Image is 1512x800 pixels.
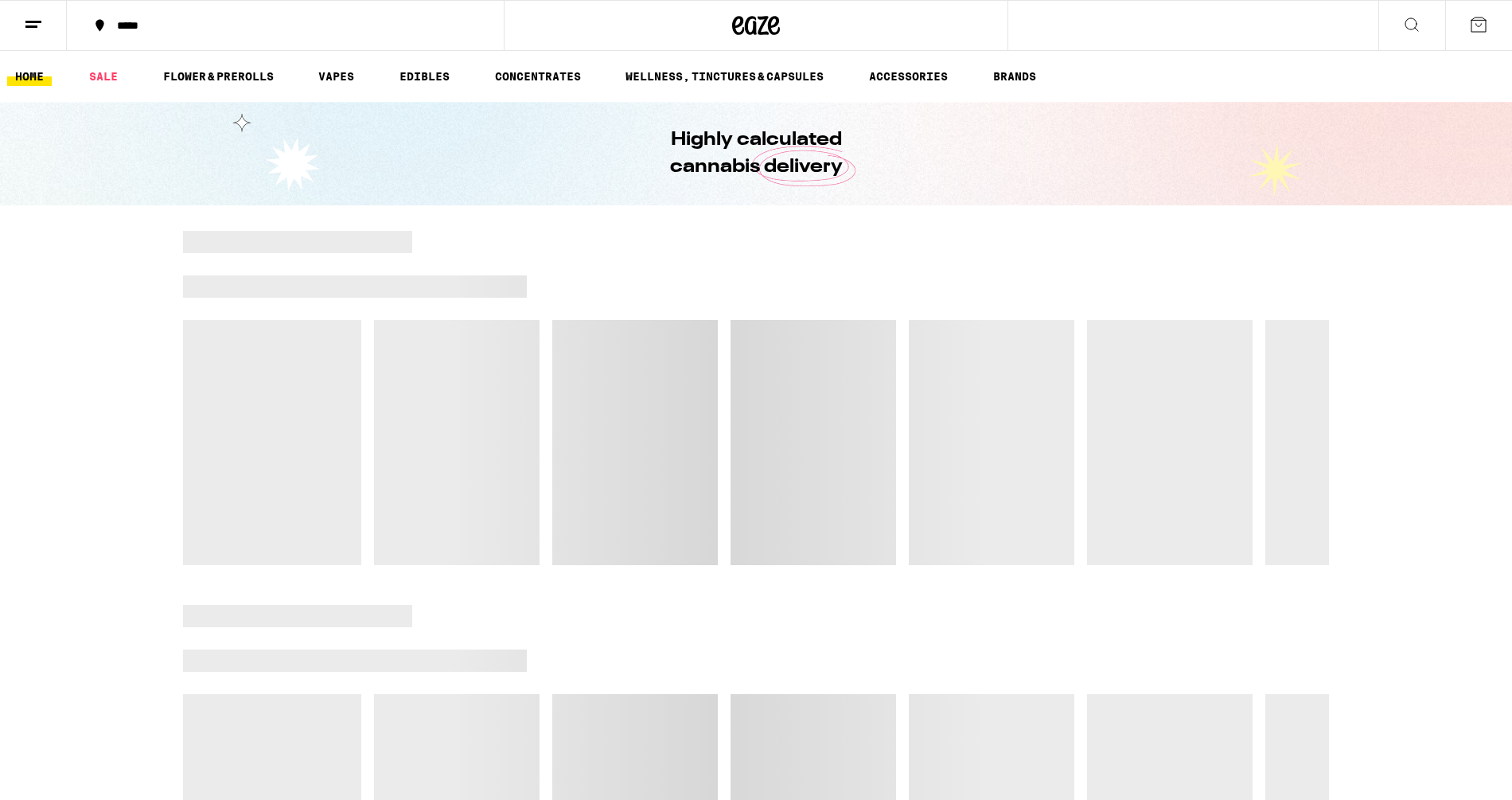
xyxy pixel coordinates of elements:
a: SALE [81,67,126,86]
a: BRANDS [985,67,1044,86]
h1: Highly calculated cannabis delivery [625,127,887,181]
a: CONCENTRATES [487,67,589,86]
a: EDIBLES [392,67,458,86]
a: HOME [7,67,52,86]
a: FLOWER & PREROLLS [155,67,282,86]
a: VAPES [310,67,362,86]
a: WELLNESS, TINCTURES & CAPSULES [618,67,832,86]
a: ACCESSORIES [861,67,956,86]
